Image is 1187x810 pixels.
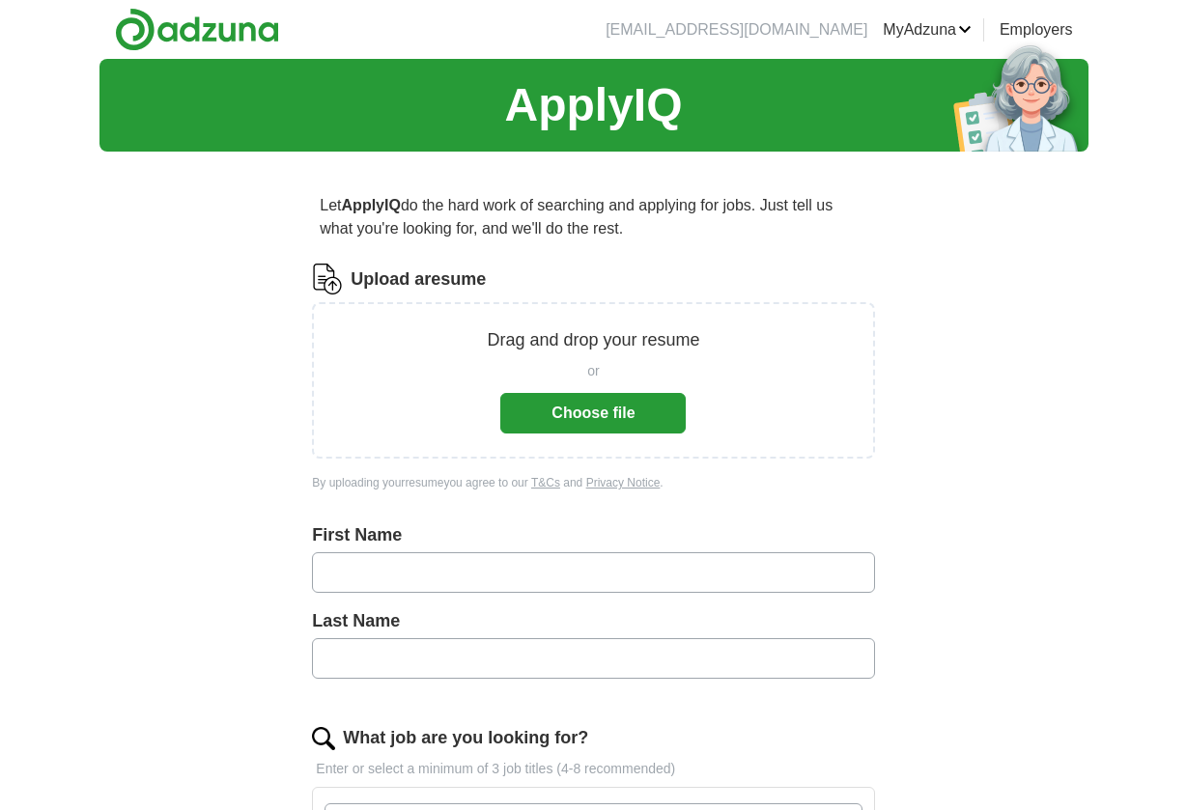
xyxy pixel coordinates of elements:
a: T&Cs [531,476,560,489]
label: Upload a resume [351,266,486,293]
label: What job are you looking for? [343,725,588,751]
label: Last Name [312,608,874,634]
a: Employers [1000,18,1073,42]
strong: ApplyIQ [342,197,401,213]
img: search.png [312,727,335,750]
span: or [587,361,599,381]
a: Privacy Notice [586,476,661,489]
p: Drag and drop your resume [487,327,699,353]
img: Adzuna logo [115,8,279,51]
button: Choose file [500,393,686,433]
h1: ApplyIQ [504,70,682,140]
li: [EMAIL_ADDRESS][DOMAIN_NAME] [606,18,867,42]
label: First Name [312,522,874,548]
p: Enter or select a minimum of 3 job titles (4-8 recommended) [312,759,874,779]
p: Let do the hard work of searching and applying for jobs. Just tell us what you're looking for, an... [312,186,874,248]
a: MyAdzuna [883,18,972,42]
img: CV Icon [312,264,343,294]
div: By uploading your resume you agree to our and . [312,474,874,491]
